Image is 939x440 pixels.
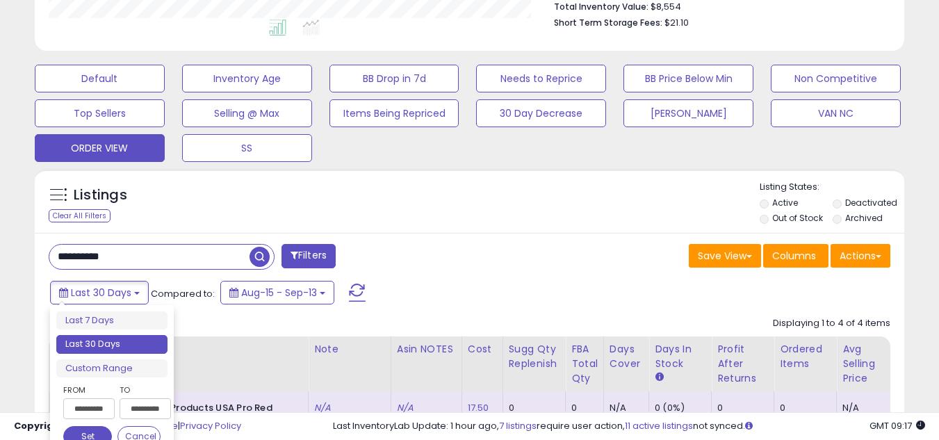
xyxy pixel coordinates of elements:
[35,65,165,92] button: Default
[14,420,241,433] div: seller snap | |
[329,65,459,92] button: BB Drop in 7d
[845,212,883,224] label: Archived
[241,286,317,300] span: Aug-15 - Sep-13
[391,336,462,391] th: CSV column name: cust_attr_1_ Asin NOTES
[623,65,753,92] button: BB Price Below Min
[182,134,312,162] button: SS
[85,342,302,357] div: Title
[74,186,127,205] h5: Listings
[869,419,925,432] span: 2025-10-14 09:17 GMT
[771,65,901,92] button: Non Competitive
[503,336,566,391] th: Please note that this number is a calculation based on your required days of coverage and your ve...
[509,342,560,371] div: Sugg Qty Replenish
[56,311,168,330] li: Last 7 Days
[655,371,663,384] small: Days In Stock.
[35,134,165,162] button: ORDER VIEW
[329,99,459,127] button: Items Being Repriced
[151,287,215,300] span: Compared to:
[182,65,312,92] button: Inventory Age
[49,209,111,222] div: Clear All Filters
[71,286,131,300] span: Last 30 Days
[180,419,241,432] a: Privacy Policy
[772,197,798,209] label: Active
[623,99,753,127] button: [PERSON_NAME]
[554,1,648,13] b: Total Inventory Value:
[35,99,165,127] button: Top Sellers
[655,342,705,371] div: Days In Stock
[56,335,168,354] li: Last 30 Days
[499,419,537,432] a: 7 listings
[771,99,901,127] button: VAN NC
[314,342,385,357] div: Note
[625,419,693,432] a: 11 active listings
[842,342,893,386] div: Avg Selling Price
[50,281,149,304] button: Last 30 Days
[610,342,643,371] div: Days Cover
[14,419,65,432] strong: Copyright
[554,17,662,28] b: Short Term Storage Fees:
[772,212,823,224] label: Out of Stock
[773,317,890,330] div: Displaying 1 to 4 of 4 items
[780,342,831,371] div: Ordered Items
[468,342,497,357] div: Cost
[689,244,761,268] button: Save View
[760,181,904,194] p: Listing States:
[182,99,312,127] button: Selling @ Max
[664,16,689,29] span: $21.10
[717,342,768,386] div: Profit After Returns
[831,244,890,268] button: Actions
[220,281,334,304] button: Aug-15 - Sep-13
[63,383,112,397] label: From
[571,342,598,386] div: FBA Total Qty
[845,197,897,209] label: Deactivated
[281,244,336,268] button: Filters
[56,359,168,378] li: Custom Range
[476,99,606,127] button: 30 Day Decrease
[397,342,456,357] div: Asin NOTES
[333,420,925,433] div: Last InventoryLab Update: 1 hour ago, require user action, not synced.
[476,65,606,92] button: Needs to Reprice
[120,383,161,397] label: To
[772,249,816,263] span: Columns
[763,244,828,268] button: Columns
